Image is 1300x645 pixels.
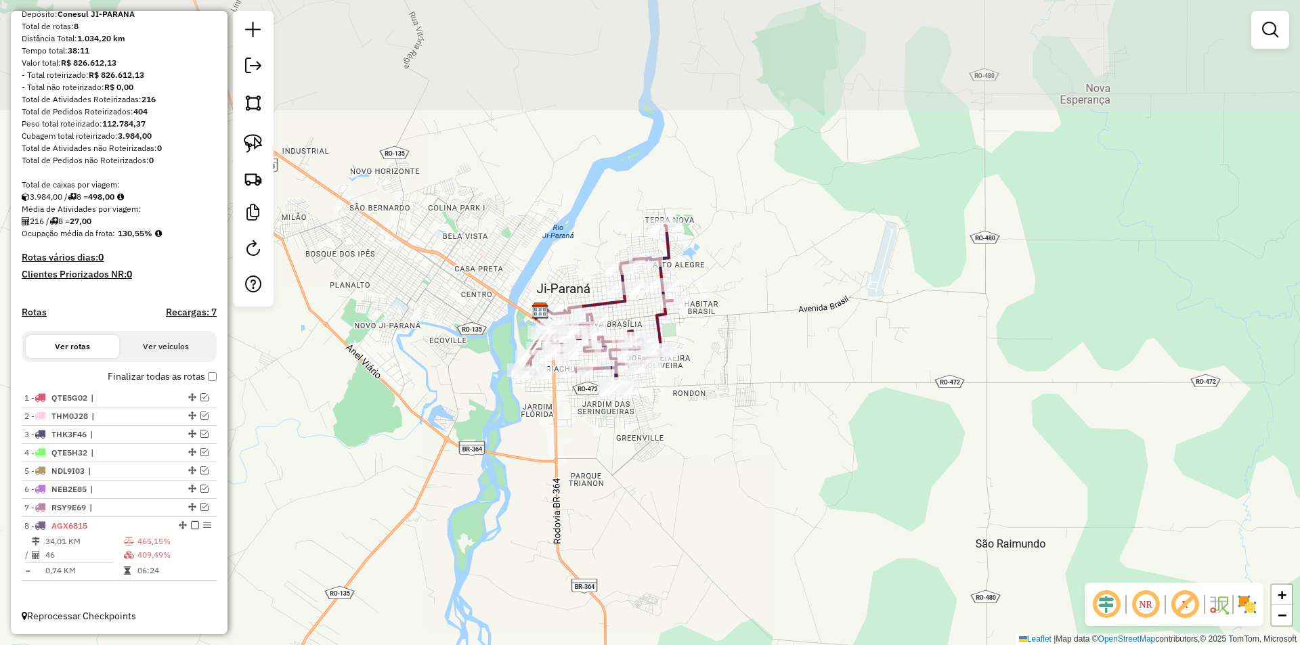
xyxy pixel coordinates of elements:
[51,466,85,476] span: NDL9I03
[157,143,162,153] strong: 0
[61,58,116,68] strong: R$ 826.612,13
[188,430,196,438] em: Alterar sequência das rotas
[532,302,549,319] img: Conesul JI-PARANA
[22,81,217,93] div: - Total não roteirizado:
[22,610,136,622] span: Reprocessar Checkpoints
[22,269,217,280] h4: Clientes Priorizados NR:
[1236,594,1258,615] img: Exibir/Ocultar setores
[244,169,263,188] img: Criar rota
[22,179,217,191] div: Total de caixas por viagem:
[22,57,217,69] div: Valor total:
[240,199,267,229] a: Criar modelo
[127,268,132,280] strong: 0
[124,537,134,546] i: % de utilização do peso
[240,16,267,47] a: Nova sessão e pesquisa
[133,106,148,116] strong: 404
[155,229,162,238] em: Média calculada utilizando a maior ocupação (%Peso ou %Cubagem) de cada rota da sessão. Rotas cro...
[22,106,217,118] div: Total de Pedidos Roteirizados:
[22,8,217,20] div: Depósito:
[119,335,213,358] button: Ver veículos
[118,131,152,141] strong: 3.984,00
[200,503,209,511] em: Visualizar rota
[117,193,124,201] i: Meta Caixas/viagem: 1,00 Diferença: 497,00
[137,548,211,562] td: 409,49%
[24,411,88,421] span: 2 -
[32,537,40,546] i: Distância Total
[200,412,209,420] em: Visualizar rota
[77,33,125,43] strong: 1.034,20 km
[32,551,40,559] i: Total de Atividades
[45,548,123,562] td: 46
[22,45,217,57] div: Tempo total:
[200,466,209,474] em: Visualizar rota
[238,164,268,194] a: Criar rota
[137,564,211,577] td: 06:24
[166,307,217,318] h4: Recargas: 7
[1278,586,1286,603] span: +
[104,82,133,92] strong: R$ 0,00
[89,70,144,80] strong: R$ 826.612,13
[1090,588,1123,621] span: Ocultar deslocamento
[137,535,211,548] td: 465,15%
[90,483,152,495] span: |
[24,466,85,476] span: 5 -
[88,465,150,477] span: |
[22,193,30,201] i: Cubagem total roteirizado
[142,94,156,104] strong: 216
[102,118,146,129] strong: 112.784,37
[91,392,153,404] span: |
[22,228,115,238] span: Ocupação média da frota:
[118,228,152,238] strong: 130,55%
[22,142,217,154] div: Total de Atividades não Roteirizadas:
[200,485,209,493] em: Visualizar rota
[74,21,79,31] strong: 8
[51,411,88,421] span: THM0J28
[1278,606,1286,623] span: −
[1016,633,1300,645] div: Map data © contributors,© 2025 TomTom, Microsoft
[1019,634,1052,644] a: Leaflet
[70,216,91,226] strong: 27,00
[24,548,31,562] td: /
[51,393,87,403] span: QTE5G02
[49,217,58,225] i: Total de rotas
[179,521,187,529] em: Alterar sequência das rotas
[51,429,87,439] span: THK3F46
[45,564,123,577] td: 0,74 KM
[51,447,87,458] span: QTE5H32
[200,430,209,438] em: Visualizar rota
[51,484,87,494] span: NEB2E85
[108,370,217,384] label: Finalizar todas as rotas
[26,335,119,358] button: Ver rotas
[149,155,154,165] strong: 0
[24,564,31,577] td: =
[1257,16,1284,43] a: Exibir filtros
[1054,634,1056,644] span: |
[91,447,153,459] span: |
[1098,634,1156,644] a: OpenStreetMap
[90,428,152,441] span: |
[22,130,217,142] div: Cubagem total roteirizado:
[1169,588,1201,621] span: Exibir rótulo
[51,502,86,512] span: RSY9E69
[68,193,77,201] i: Total de rotas
[240,235,267,265] a: Reroteirizar Sessão
[200,448,209,456] em: Visualizar rota
[188,503,196,511] em: Alterar sequência das rotas
[188,393,196,401] em: Alterar sequência das rotas
[203,521,211,529] em: Opções
[45,535,123,548] td: 34,01 KM
[1272,605,1292,625] a: Zoom out
[208,372,217,381] input: Finalizar todas as rotas
[89,502,152,514] span: |
[22,191,217,203] div: 3.984,00 / 8 =
[22,217,30,225] i: Total de Atividades
[58,9,135,19] strong: Conesul JI-PARANA
[22,93,217,106] div: Total de Atividades Roteirizadas:
[22,20,217,32] div: Total de rotas:
[24,429,87,439] span: 3 -
[124,566,131,575] i: Tempo total em rota
[124,551,134,559] i: % de utilização da cubagem
[22,118,217,130] div: Peso total roteirizado:
[188,412,196,420] em: Alterar sequência das rotas
[24,447,87,458] span: 4 -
